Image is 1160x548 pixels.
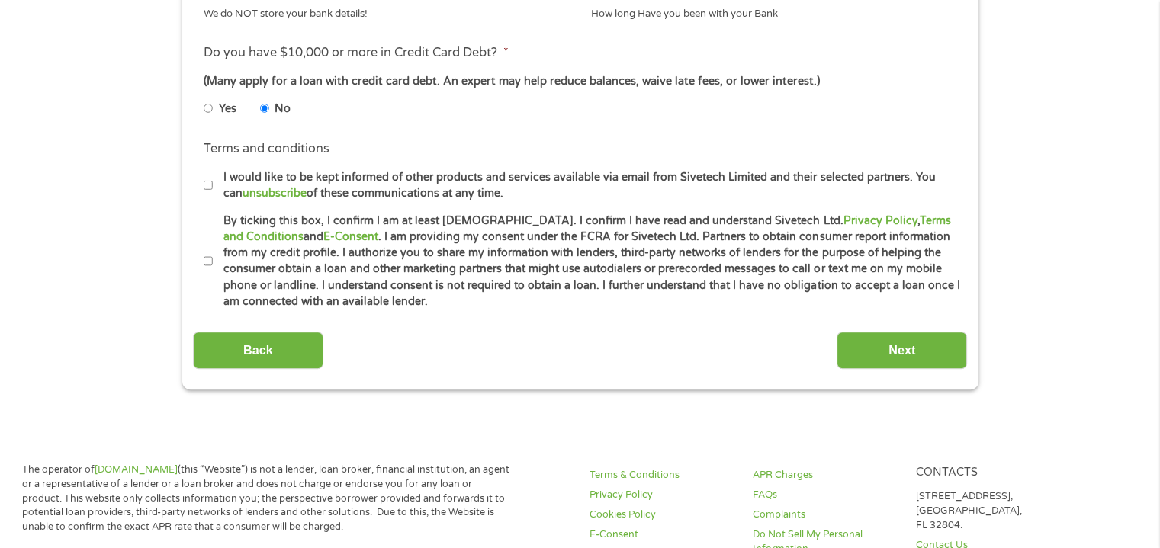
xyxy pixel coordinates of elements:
[590,527,734,542] a: E-Consent
[243,187,307,200] a: unsubscribe
[213,169,961,202] label: I would like to be kept informed of other products and services available via email from Sivetech...
[323,230,378,243] a: E-Consent
[204,1,569,21] div: We do NOT store your bank details!
[753,468,898,482] a: APR Charges
[193,332,323,369] input: Back
[843,214,917,227] a: Privacy Policy
[275,101,291,117] label: No
[95,463,178,476] a: [DOMAIN_NAME]
[204,73,956,90] div: (Many apply for a loan with credit card debt. An expert may help reduce balances, waive late fees...
[590,468,734,482] a: Terms & Conditions
[915,466,1060,480] h4: Contacts
[22,463,512,534] p: The operator of (this “Website”) is not a lender, loan broker, financial institution, an agent or...
[915,489,1060,533] p: [STREET_ADDRESS], [GEOGRAPHIC_DATA], FL 32804.
[204,141,329,157] label: Terms and conditions
[753,508,898,522] a: Complaints
[753,488,898,502] a: FAQs
[590,488,734,502] a: Privacy Policy
[204,45,508,61] label: Do you have $10,000 or more in Credit Card Debt?
[223,214,950,243] a: Terms and Conditions
[590,508,734,522] a: Cookies Policy
[213,213,961,310] label: By ticking this box, I confirm I am at least [DEMOGRAPHIC_DATA]. I confirm I have read and unders...
[219,101,236,117] label: Yes
[837,332,967,369] input: Next
[591,1,956,21] div: How long Have you been with your Bank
